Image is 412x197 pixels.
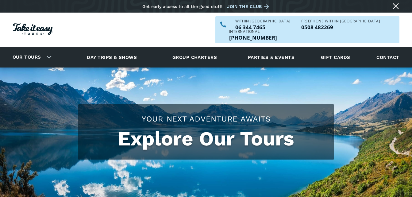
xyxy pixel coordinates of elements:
[235,19,291,23] div: WITHIN [GEOGRAPHIC_DATA]
[229,35,277,40] p: [PHONE_NUMBER]
[8,50,46,64] a: Our tours
[13,23,53,35] img: Take it easy Tours logo
[245,49,298,66] a: Parties & events
[165,49,225,66] a: Group charters
[391,1,401,11] a: Close message
[227,3,271,10] a: Join the club
[318,49,353,66] a: Gift cards
[235,25,291,30] a: Call us within NZ on 063447465
[235,25,291,30] p: 06 344 7465
[84,114,328,124] h2: Your Next Adventure Awaits
[301,19,380,23] div: Freephone WITHIN [GEOGRAPHIC_DATA]
[5,49,56,66] div: Our tours
[13,20,53,40] a: Homepage
[301,25,380,30] p: 0508 482269
[84,127,328,150] h1: Explore Our Tours
[142,4,222,9] div: Get early access to all the good stuff!
[301,25,380,30] a: Call us freephone within NZ on 0508482269
[229,30,277,33] div: International
[229,35,277,40] a: Call us outside of NZ on +6463447465
[79,49,144,66] a: Day trips & shows
[373,49,402,66] a: Contact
